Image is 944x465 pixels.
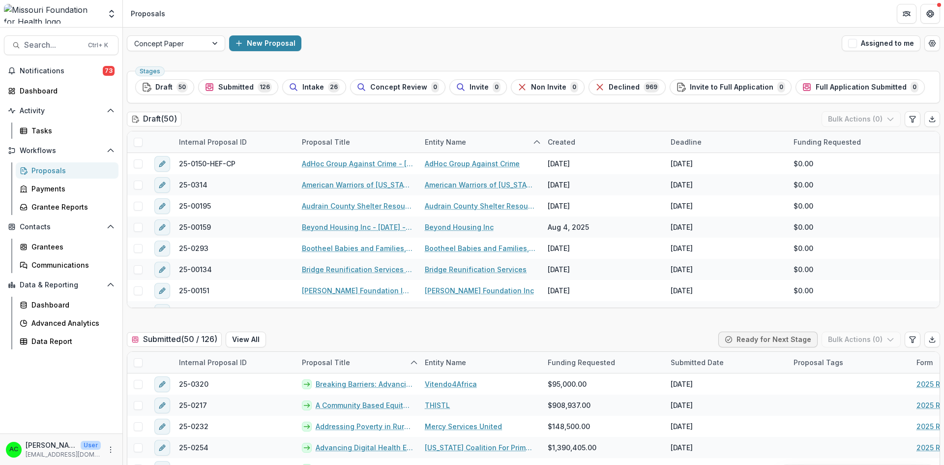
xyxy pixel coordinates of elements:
button: View All [226,332,266,347]
button: Intake26 [282,79,346,95]
button: edit [154,241,170,256]
button: edit [154,262,170,278]
span: 0 [777,82,785,93]
a: American Warriors of [US_STATE], NFP [425,180,536,190]
button: Declined969 [589,79,666,95]
span: Activity [20,107,103,115]
span: 50 [177,82,188,93]
button: Search... [4,35,118,55]
div: Aug 4, 2025 [548,222,589,232]
span: Intake [302,83,324,92]
button: Edit table settings [905,332,920,347]
div: Entity Name [419,137,472,147]
div: Dashboard [31,300,111,310]
a: Advancing Digital Health Equity in [US_STATE] through Community-Based Efforts [316,442,413,453]
a: Grantee Reports [16,199,118,215]
button: Open Activity [4,103,118,119]
div: Funding Requested [788,137,867,147]
button: edit [154,198,170,214]
a: Communications [16,257,118,273]
div: Proposal Tags [788,357,849,368]
button: edit [154,304,170,320]
div: Entity Name [419,352,542,373]
a: AdHoc Group Against Crime - [DATE] - [DATE] Request for Concept Papers [302,158,413,169]
div: Entity Name [419,357,472,368]
a: Audrain County Shelter Resource Coalition - [DATE] - [DATE] Request for Concept Papers [302,201,413,211]
button: Invite0 [449,79,507,95]
div: Funding Requested [542,357,621,368]
button: edit [154,219,170,235]
button: Edit table settings [905,111,920,127]
div: [DATE] [548,285,570,296]
div: [DATE] [671,442,693,453]
span: 0 [911,82,918,93]
button: edit [154,398,170,413]
div: [DATE] [671,222,693,232]
div: Proposal Title [296,357,356,368]
button: edit [154,376,170,392]
a: Beyond Housing Inc [425,222,494,232]
span: $148,500.00 [548,421,590,432]
button: Invite to Full Application0 [670,79,792,95]
span: 25-0320 [179,379,208,389]
div: Deadline [665,137,708,147]
div: Funding Requested [788,131,911,153]
div: [DATE] [548,201,570,211]
div: Proposal Title [296,137,356,147]
div: Entity Name [419,131,542,153]
span: 25-00159 [179,222,211,232]
a: Addressing Poverty in Rural Communities: One Stop Centers [316,421,413,432]
span: Notifications [20,67,103,75]
button: edit [154,419,170,434]
button: Export table data [924,111,940,127]
div: [DATE] [671,421,693,432]
div: Tasks [31,125,111,136]
button: Partners [897,4,916,24]
span: 25-0232 [179,421,208,432]
span: 126 [258,82,272,93]
a: Mercy Services United [425,421,502,432]
button: edit [154,440,170,456]
div: Internal Proposal ID [173,137,253,147]
div: [DATE] [548,243,570,253]
span: $908,937.00 [548,400,590,410]
div: Communications [31,260,111,270]
button: Get Help [920,4,940,24]
a: Bridge Reunification Services [425,264,527,275]
span: 969 [644,82,659,93]
div: [DATE] [671,379,693,389]
div: [DATE] [548,180,570,190]
span: Data & Reporting [20,281,103,289]
span: $0.00 [794,243,813,253]
nav: breadcrumb [127,6,169,21]
div: Ctrl + K [86,40,110,51]
div: Proposal Title [296,352,419,373]
button: Non Invite0 [511,79,585,95]
button: Bulk Actions (0) [822,332,901,347]
div: Created [542,131,665,153]
span: 25-00195 [179,201,211,211]
a: Proposals [16,162,118,179]
span: Submitted [218,83,254,92]
span: $0.00 [794,201,813,211]
span: Invite [470,83,489,92]
span: Stages [140,68,160,75]
div: Internal Proposal ID [173,352,296,373]
a: [PERSON_NAME] Foundation Inc [425,285,534,296]
div: [DATE] [671,180,693,190]
button: Concept Review0 [350,79,445,95]
a: Advanced Analytics [16,315,118,331]
span: 25-0150-HEF-CP [179,158,236,169]
span: 25-0254 [179,442,208,453]
div: Proposals [131,8,165,19]
a: Dashboard [16,297,118,313]
div: Alyssa Curran [9,446,18,453]
div: Proposals [31,165,111,176]
a: AdHoc Group Against Crime [425,158,520,169]
span: $0.00 [794,307,813,317]
div: Proposal Tags [788,352,911,373]
span: $0.00 [794,264,813,275]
